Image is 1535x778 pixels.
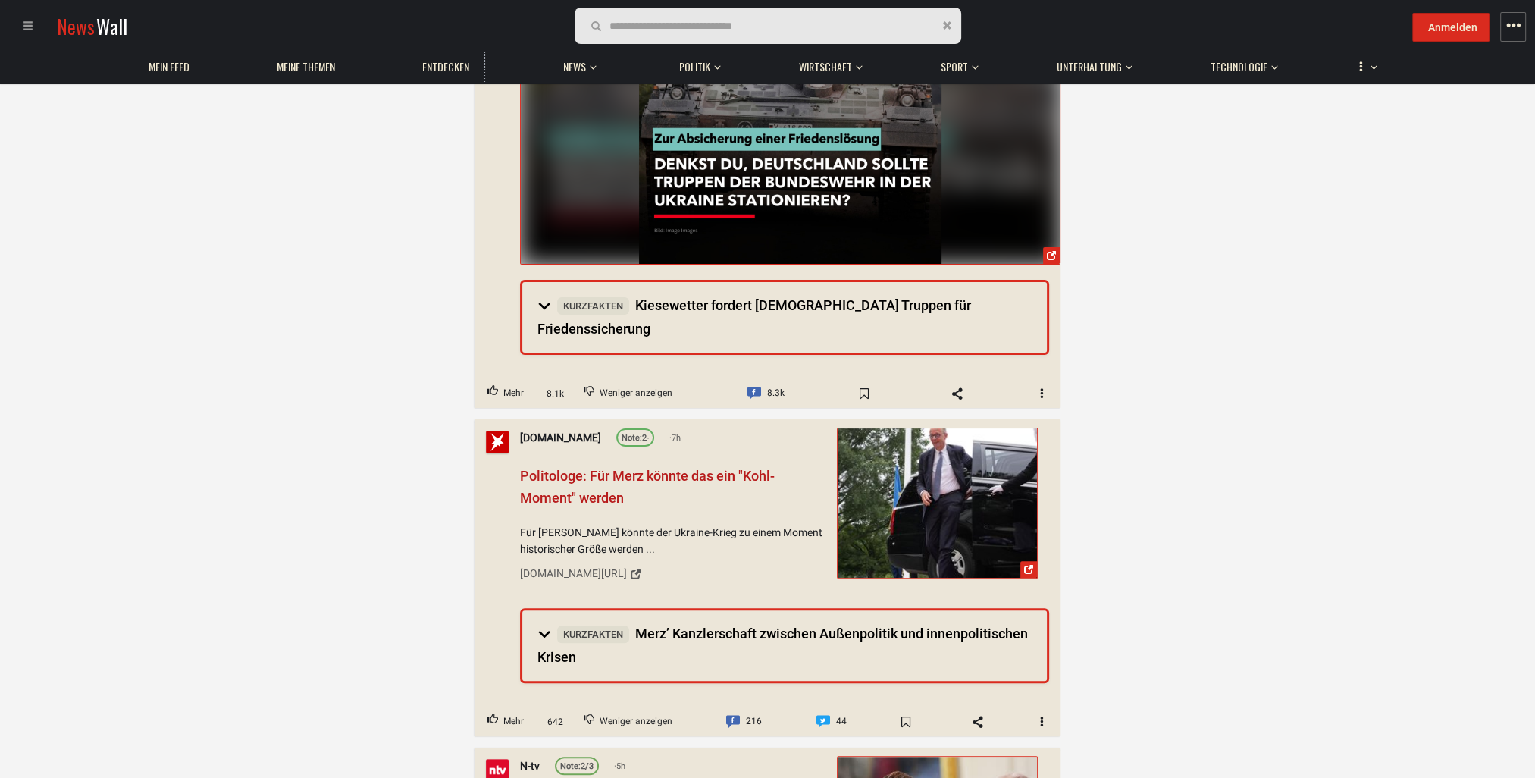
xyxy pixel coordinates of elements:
span: 8.1k [542,387,569,401]
a: Wirtschaft [791,52,860,82]
span: Note: [622,433,642,443]
span: Technologie [1211,60,1267,74]
span: 216 [746,712,762,732]
a: News [556,52,594,82]
span: Entdecken [422,60,469,74]
a: NewsWall [57,12,127,40]
div: 2- [622,431,649,445]
a: Comment [713,707,775,736]
a: Unterhaltung [1049,52,1129,82]
span: News [563,60,586,74]
div: 2/3 [560,760,594,773]
span: Sport [941,60,968,74]
a: Comment [804,707,860,736]
span: Share [935,381,979,406]
div: [DOMAIN_NAME][URL] [520,565,627,582]
span: Mehr [503,384,524,403]
span: Wall [96,12,127,40]
button: Upvote [475,707,537,736]
button: News [556,45,601,82]
span: Anmelden [1428,21,1477,33]
span: Unterhaltung [1057,60,1122,74]
span: 44 [836,712,847,732]
span: Weniger anzeigen [600,712,672,732]
span: Kiesewetter fordert [DEMOGRAPHIC_DATA] Truppen für Friedenssicherung [537,297,971,337]
span: Kurzfakten [557,297,629,315]
span: Meine Themen [277,60,335,74]
span: Für [PERSON_NAME] könnte der Ukraine-Krieg zu einem Moment historischer Größe werden ... [520,524,826,558]
span: Bookmark [884,710,928,734]
span: Note: [560,761,581,771]
summary: KurzfaktenKiesewetter fordert [DEMOGRAPHIC_DATA] Truppen für Friedenssicherung [522,282,1047,353]
button: Wirtschaft [791,45,863,82]
button: Unterhaltung [1049,45,1132,82]
span: 642 [542,715,569,729]
span: Mein Feed [149,60,190,74]
a: N-tv [520,758,540,774]
img: Profilbild von stern.de [486,431,509,453]
span: Politologe: Für Merz könnte das ein "Kohl-Moment" werden [520,468,775,506]
summary: KurzfaktenMerz’ Kanzlerschaft zwischen Außenpolitik und innenpolitischen Krisen [522,610,1047,681]
button: Sport [933,45,979,82]
img: Politologe: Für Merz könnte das ein [838,428,1037,578]
span: 7h [669,431,681,445]
a: Comment [735,379,797,408]
a: Politologe: Für Merz könnte das ein [837,428,1038,579]
button: Downvote [571,379,685,408]
button: Technologie [1203,45,1278,82]
span: Kurzfakten [557,626,629,643]
a: Technologie [1203,52,1275,82]
a: Politik [672,52,718,82]
a: Note:2- [616,428,654,447]
a: [DOMAIN_NAME][URL] [520,561,826,587]
span: News [57,12,95,40]
a: [DOMAIN_NAME] [520,429,601,446]
button: Anmelden [1412,13,1490,42]
span: Bookmark [842,381,886,406]
span: Weniger anzeigen [600,384,672,403]
span: 5h [614,759,625,773]
span: Merz’ Kanzlerschaft zwischen Außenpolitik und innenpolitischen Krisen [537,626,1028,665]
span: Wirtschaft [799,60,852,74]
button: Politik [672,45,721,82]
span: Share [956,710,1000,734]
span: 8.3k [767,384,785,403]
span: Politik [679,60,710,74]
span: Mehr [503,712,524,732]
button: Upvote [475,379,537,408]
button: Downvote [571,707,685,736]
a: Sport [933,52,976,82]
a: Note:2/3 [555,757,599,775]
